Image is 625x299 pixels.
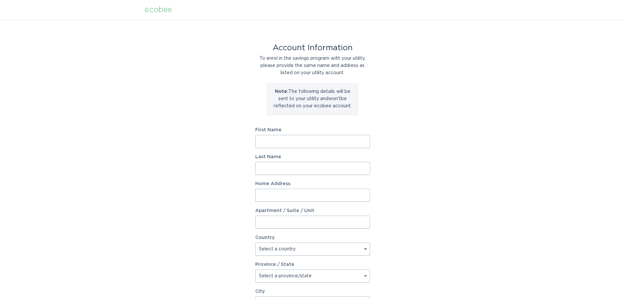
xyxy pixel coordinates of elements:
[255,289,370,294] label: City
[255,155,370,159] label: Last Name
[255,235,275,240] label: Country
[255,55,370,76] div: To enrol in the savings program with your utility, please provide the same name and address as li...
[255,128,370,132] label: First Name
[255,262,294,267] label: Province / State
[255,208,370,213] label: Apartment / Suite / Unit
[145,6,172,13] div: ecobee
[272,88,354,110] p: The following details will be sent to your utility and won't be reflected on your ecobee account.
[275,89,288,94] strong: Note:
[255,182,370,186] label: Home Address
[255,44,370,52] div: Account Information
